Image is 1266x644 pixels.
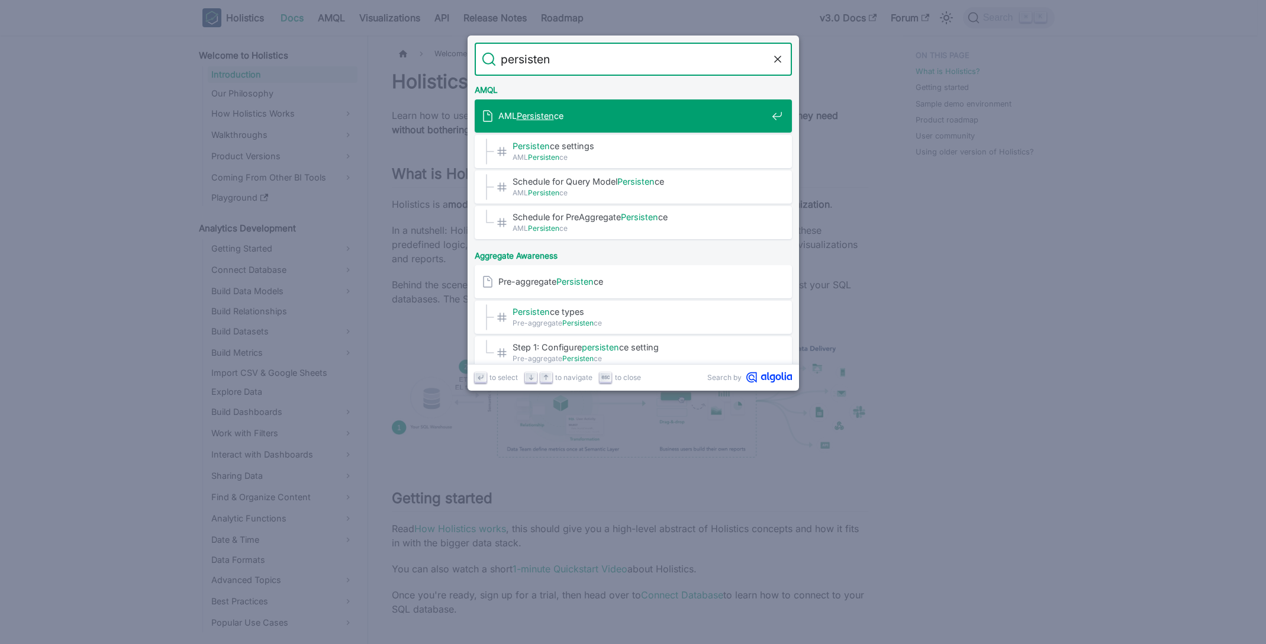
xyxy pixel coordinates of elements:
[475,206,792,239] a: Schedule for PreAggregatePersistence​AMLPersistence
[498,276,767,287] span: Pre-aggregate ce
[475,170,792,204] a: Schedule for Query ModelPersistence​AMLPersistence
[513,342,767,353] span: Step 1: Configure ce setting​
[746,372,792,383] svg: Algolia
[472,241,794,265] div: Aggregate Awareness
[513,140,767,152] span: ce settings​
[513,306,767,317] span: ce types​
[498,110,767,121] span: AML ce
[528,188,559,197] mark: Persisten
[513,307,550,317] mark: Persisten
[562,318,594,327] mark: Persisten
[496,43,771,76] input: Search docs
[513,176,767,187] span: Schedule for Query Model ce​
[601,373,610,382] svg: Escape key
[513,211,767,223] span: Schedule for PreAggregate ce​
[513,353,767,364] span: Pre-aggregate ce
[528,224,559,233] mark: Persisten
[476,373,485,382] svg: Enter key
[475,301,792,334] a: Persistence types​Pre-aggregatePersistence
[513,317,767,329] span: Pre-aggregate ce
[528,153,559,162] mark: Persisten
[771,52,785,66] button: Clear the query
[527,373,536,382] svg: Arrow down
[472,76,794,99] div: AMQL
[475,265,792,298] a: Pre-aggregatePersistence
[707,372,792,383] a: Search byAlgolia
[513,187,767,198] span: AML ce
[556,276,594,286] mark: Persisten
[621,212,658,222] mark: Persisten
[517,111,554,121] mark: Persisten
[475,135,792,168] a: Persistence settings​AMLPersistence
[562,354,594,363] mark: Persisten
[617,176,655,186] mark: Persisten
[513,141,550,151] mark: Persisten
[513,152,767,163] span: AML ce
[542,373,550,382] svg: Arrow up
[582,342,619,352] mark: persisten
[475,336,792,369] a: Step 1: Configurepersistence setting​Pre-aggregatePersistence
[615,372,641,383] span: to close
[707,372,742,383] span: Search by
[555,372,592,383] span: to navigate
[489,372,518,383] span: to select
[475,99,792,133] a: AMLPersistence
[513,223,767,234] span: AML ce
